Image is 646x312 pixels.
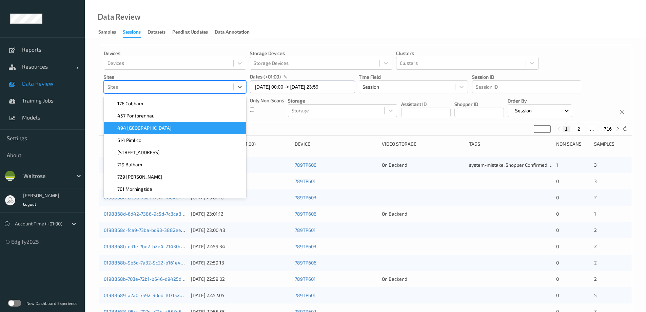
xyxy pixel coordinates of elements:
a: 0198868c-fca9-73ba-bd93-3882eedfa99e [104,227,196,233]
div: Tags [469,141,551,147]
a: 789TP601 [295,178,316,184]
div: [DATE] 23:01:12 [191,210,290,217]
a: 01988689-a7a0-7592-90ed-f07152ef49ba [104,292,195,298]
a: Data Annotation [215,27,256,37]
p: Assistant ID [401,101,451,108]
div: [DATE] 22:59:13 [191,259,290,266]
div: Video Storage [382,141,464,147]
a: Sessions [123,27,148,38]
span: 0 [556,276,559,282]
a: 789TP603 [295,243,316,249]
span: 2 [594,195,597,200]
a: 789TP606 [295,260,316,265]
button: 1 [563,126,570,132]
div: On Backend [382,162,464,168]
div: Device [295,141,377,147]
span: 0 [556,227,559,233]
p: Storage Devices [250,50,392,57]
span: 1 [556,162,558,168]
a: 789TP601 [295,276,316,282]
div: Pending Updates [172,29,208,37]
p: Only Non-Scans [250,97,284,104]
span: 176 Cobham [117,100,143,107]
p: Clusters [396,50,539,57]
span: 5 [594,292,597,298]
span: 2 [594,227,597,233]
p: Session ID [472,74,581,80]
p: dates (+01:00) [250,73,281,80]
div: Samples [98,29,116,37]
p: Time Field [359,74,468,80]
p: Order By [508,97,572,104]
span: 1 [594,211,596,217]
span: [STREET_ADDRESS] [117,149,160,156]
span: 761 Morningside [117,186,152,192]
a: 0198868b-9b5d-7a32-9c22-b161e4044078 [104,260,198,265]
div: On Backend [382,276,464,282]
span: 3 [594,178,597,184]
a: 789TP601 [295,227,316,233]
span: 457 Pontprennau [117,112,155,119]
span: 0 [556,178,559,184]
p: Session [513,107,534,114]
a: Datasets [148,27,172,37]
div: Sessions [123,29,141,38]
a: 789TP606 [295,162,316,168]
span: 3 [594,162,597,168]
span: 2 [594,276,597,282]
button: 716 [602,126,614,132]
span: 0 [556,195,559,200]
span: 614 Pimlico [117,137,141,144]
span: 2 [594,243,597,249]
a: 0198868b-ed1e-7be2-b2e4-21430c91c8d3 [104,243,197,249]
p: Sites [104,74,246,80]
span: 729 [PERSON_NAME] [117,173,162,180]
span: 0 [556,243,559,249]
a: Pending Updates [172,27,215,37]
a: Samples [98,27,123,37]
div: Datasets [148,29,165,37]
div: [DATE] 22:59:02 [191,276,290,282]
button: ... [588,126,596,132]
div: [DATE] 23:00:43 [191,227,290,234]
span: 2 [594,260,597,265]
div: [DATE] 22:59:34 [191,243,290,250]
div: Data Review [98,14,140,20]
div: On Backend [382,210,464,217]
button: 2 [575,126,582,132]
div: [DATE] 22:57:05 [191,292,290,299]
a: 0198868b-703e-72b1-b646-d9425d164545 [104,276,198,282]
p: Shopper ID [454,101,504,108]
div: Data Annotation [215,29,250,37]
p: Devices [104,50,246,57]
a: 789TP606 [295,211,316,217]
span: 0 [556,292,559,298]
p: Storage [288,97,397,104]
a: 0198868d-6d42-7386-9c5d-7c3ca8eda9ce [104,211,197,217]
div: Non Scans [556,141,589,147]
span: 0 [556,211,559,217]
div: Samples [594,141,627,147]
span: 719 Balham [117,161,142,168]
a: 789TP603 [295,195,316,200]
span: 494 [GEOGRAPHIC_DATA] [117,125,172,131]
span: 0 [556,260,559,265]
a: 789TP601 [295,292,316,298]
span: system-mistake, Shopper Confirmed, Unusual-Activity [469,162,585,168]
